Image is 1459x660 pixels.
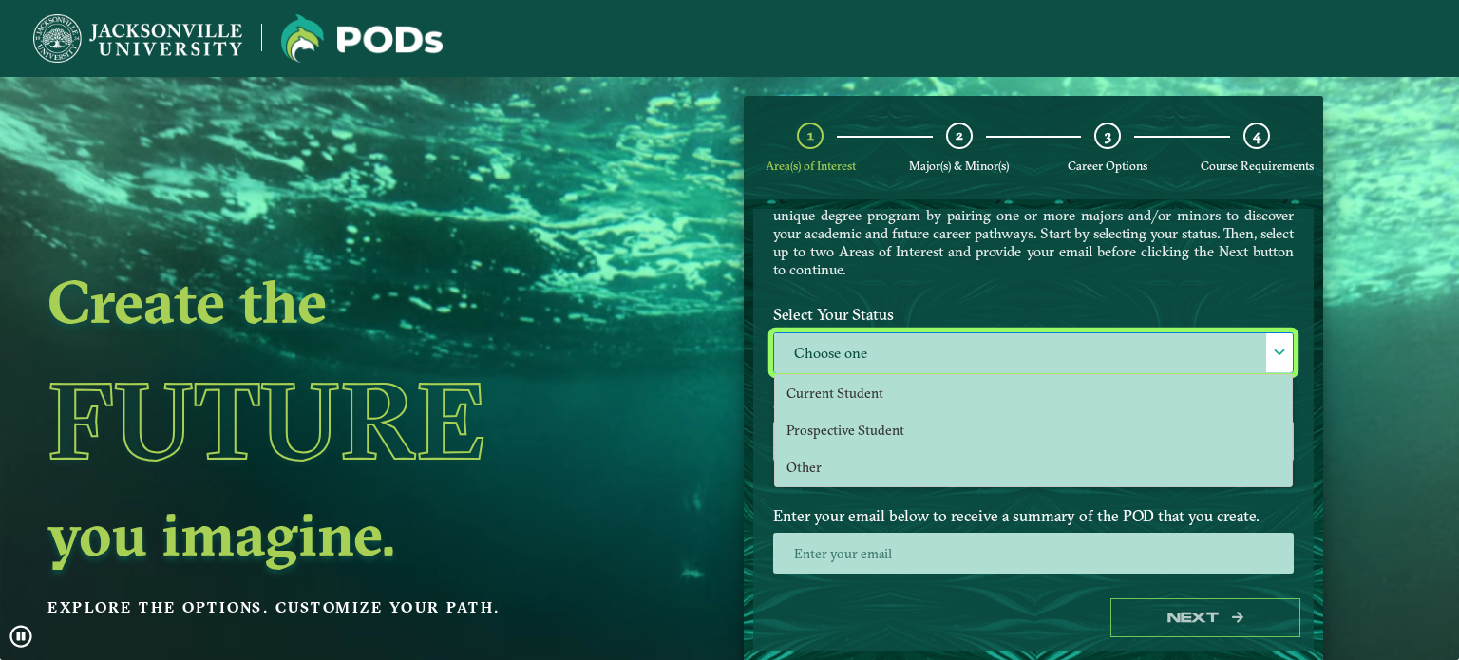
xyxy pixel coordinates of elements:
[1110,598,1300,637] button: Next
[281,14,443,63] img: Jacksonville University logo
[786,385,883,402] span: Current Student
[33,14,242,63] img: Jacksonville University logo
[773,464,780,478] sup: ⋆
[759,498,1308,533] label: Enter your email below to receive a summary of the POD that you create.
[775,412,1292,449] li: Prospective Student
[1105,126,1111,144] span: 3
[1253,126,1260,144] span: 4
[47,334,609,507] h1: Future
[1068,159,1147,173] span: Career Options
[774,333,1293,374] label: Choose one
[773,533,1294,574] input: Enter your email
[773,467,1294,485] p: Maximum 2 selections are allowed
[47,594,609,622] p: Explore the options. Customize your path.
[773,170,1294,278] p: [GEOGRAPHIC_DATA] offers you the freedom to pursue your passions and the flexibility to customize...
[786,422,904,439] span: Prospective Student
[775,375,1292,412] li: Current Student
[759,387,1308,422] label: Select Your Area(s) of Interest
[47,274,609,328] h2: Create the
[766,159,856,173] span: Area(s) of Interest
[775,449,1292,486] li: Other
[786,459,822,476] span: Other
[807,126,814,144] span: 1
[909,159,1009,173] span: Major(s) & Minor(s)
[1201,159,1314,173] span: Course Requirements
[759,297,1308,332] label: Select Your Status
[956,126,963,144] span: 2
[47,507,609,560] h2: you imagine.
